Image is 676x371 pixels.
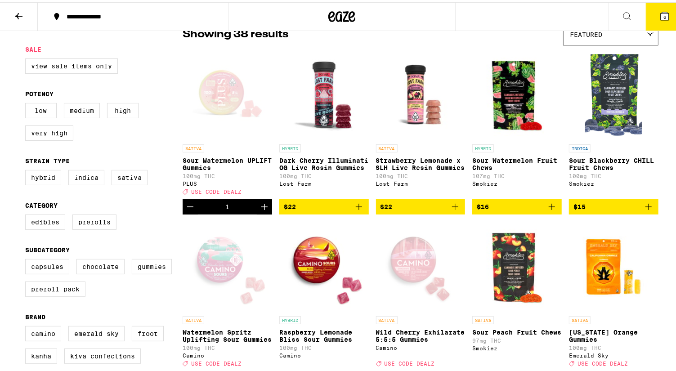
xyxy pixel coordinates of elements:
label: Hybrid [25,168,61,183]
label: Kiva Confections [64,346,141,362]
a: Open page for Raspberry Lemonade Bliss Sour Gummies from Camino [279,219,369,369]
label: Low [25,101,57,116]
span: USE CODE DEALZ [578,359,628,365]
p: SATIVA [569,314,591,322]
a: Open page for Sour Peach Fruit Chews from Smokiez [472,219,562,369]
p: SATIVA [376,314,398,322]
p: HYBRID [472,142,494,150]
span: Featured [570,29,602,36]
legend: Strain Type [25,155,70,162]
span: $22 [284,201,296,208]
div: Smokiez [472,343,562,349]
legend: Subcategory [25,244,70,251]
p: Raspberry Lemonade Bliss Sour Gummies [279,326,369,341]
label: Preroll Pack [25,279,85,295]
p: SATIVA [376,142,398,150]
p: SATIVA [183,142,204,150]
a: Open page for Sour Watermelon Fruit Chews from Smokiez [472,48,562,197]
span: $22 [381,201,393,208]
label: Kanha [25,346,57,362]
p: Strawberry Lemonade x SLH Live Resin Gummies [376,155,466,169]
legend: Sale [25,44,41,51]
label: Chocolate [76,257,125,272]
div: Camino [279,350,369,356]
p: 100mg THC [279,171,369,177]
legend: Potency [25,88,54,95]
p: 100mg THC [183,343,272,349]
p: [US_STATE] Orange Gummies [569,326,658,341]
div: Lost Farm [279,179,369,184]
label: Indica [68,168,104,183]
label: Sativa [112,168,148,183]
p: 107mg THC [472,171,562,177]
a: Open page for Wild Cherry Exhilarate 5:5:5 Gummies from Camino [376,219,466,369]
button: Decrement [183,197,198,212]
p: SATIVA [183,314,204,322]
img: Emerald Sky - California Orange Gummies [569,219,658,309]
label: Prerolls [72,212,116,228]
legend: Category [25,200,58,207]
a: Open page for Sour Watermelon UPLIFT Gummies from PLUS [183,48,272,197]
p: 97mg THC [472,335,562,341]
button: Add to bag [279,197,369,212]
a: Open page for Sour Blackberry CHILL Fruit Chews from Smokiez [569,48,658,197]
img: Lost Farm - Strawberry Lemonade x SLH Live Resin Gummies [376,48,466,138]
a: Open page for Strawberry Lemonade x SLH Live Resin Gummies from Lost Farm [376,48,466,197]
p: 100mg THC [183,171,272,177]
button: Increment [257,197,272,212]
p: Watermelon Spritz Uplifting Sour Gummies [183,326,272,341]
span: Hi. Need any help? [5,6,65,13]
button: Add to bag [472,197,562,212]
div: Smokiez [472,179,562,184]
span: 6 [663,12,666,18]
a: Open page for Dark Cherry Illuminati OG Live Rosin Gummies from Lost Farm [279,48,369,197]
p: INDICA [569,142,591,150]
p: 100mg THC [279,343,369,349]
p: 100mg THC [569,171,658,177]
label: Emerald Sky [68,324,125,339]
p: Sour Watermelon Fruit Chews [472,155,562,169]
label: View Sale Items Only [25,56,118,72]
div: 1 [225,201,229,208]
button: Add to bag [376,197,466,212]
span: $15 [573,201,586,208]
p: 100mg THC [569,343,658,349]
span: $16 [477,201,489,208]
img: Smokiez - Sour Watermelon Fruit Chews [472,48,562,138]
img: Lost Farm - Dark Cherry Illuminati OG Live Rosin Gummies [279,48,369,138]
img: Smokiez - Sour Blackberry CHILL Fruit Chews [585,48,642,138]
p: Showing 38 results [183,25,288,40]
p: Wild Cherry Exhilarate 5:5:5 Gummies [376,326,466,341]
p: HYBRID [279,142,301,150]
label: High [107,101,139,116]
span: USE CODE DEALZ [191,187,242,192]
label: Edibles [25,212,65,228]
img: Smokiez - Sour Peach Fruit Chews [472,219,562,309]
div: Smokiez [569,179,658,184]
span: USE CODE DEALZ [191,359,242,365]
a: Open page for Watermelon Spritz Uplifting Sour Gummies from Camino [183,219,272,369]
label: Very High [25,123,73,139]
p: Dark Cherry Illuminati OG Live Rosin Gummies [279,155,369,169]
label: Medium [64,101,100,116]
label: Camino [25,324,61,339]
label: Froot [132,324,164,339]
div: Camino [183,350,272,356]
div: Emerald Sky [569,350,658,356]
button: Add to bag [569,197,658,212]
div: PLUS [183,179,272,184]
p: Sour Blackberry CHILL Fruit Chews [569,155,658,169]
img: Camino - Raspberry Lemonade Bliss Sour Gummies [279,219,369,309]
legend: Brand [25,311,45,318]
div: Lost Farm [376,179,466,184]
p: HYBRID [279,314,301,322]
span: USE CODE DEALZ [385,359,435,365]
label: Capsules [25,257,69,272]
p: Sour Peach Fruit Chews [472,326,562,334]
p: Sour Watermelon UPLIFT Gummies [183,155,272,169]
div: Camino [376,343,466,349]
a: Open page for California Orange Gummies from Emerald Sky [569,219,658,369]
p: 100mg THC [376,171,466,177]
p: SATIVA [472,314,494,322]
label: Gummies [132,257,172,272]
